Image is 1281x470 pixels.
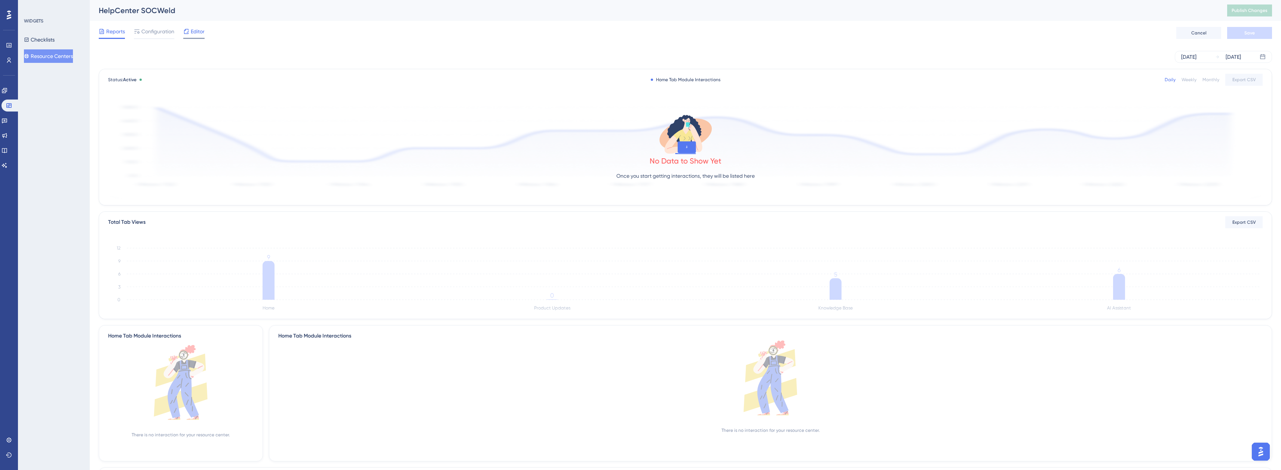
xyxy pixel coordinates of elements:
p: Once you start getting interactions, they will be listed here [616,171,755,180]
div: Home Tab Module Interactions [651,77,720,83]
span: Save [1244,30,1255,36]
button: Save [1227,27,1272,39]
button: Export CSV [1225,216,1263,228]
div: Home Tab Module Interactions [278,332,1263,341]
div: Home Tab Module Interactions [108,332,181,341]
tspan: 9 [118,259,120,264]
button: Checklists [24,33,55,46]
tspan: 3 [118,284,120,290]
tspan: 5 [834,271,837,278]
span: Configuration [141,27,174,36]
tspan: 9 [267,254,270,261]
tspan: 0 [550,292,554,299]
button: Cancel [1176,27,1221,39]
span: Export CSV [1232,219,1256,225]
div: Weekly [1182,77,1196,83]
tspan: Knowledge Base [818,305,853,311]
div: There is no interaction for your resource center. [721,427,820,433]
span: Editor [191,27,205,36]
button: Resource Centers [24,49,73,63]
div: No Data to Show Yet [650,156,721,166]
div: [DATE] [1181,52,1196,61]
tspan: 6 [118,271,120,277]
div: Daily [1165,77,1176,83]
span: Reports [106,27,125,36]
div: [DATE] [1226,52,1241,61]
tspan: 12 [117,245,120,251]
div: Monthly [1202,77,1219,83]
span: Cancel [1191,30,1207,36]
span: Export CSV [1232,77,1256,83]
div: There is no interaction for your resource center. [132,432,230,438]
div: Total Tab Views [108,218,145,227]
tspan: 6 [1118,266,1121,274]
div: HelpCenter SOCWeld [99,5,1208,16]
tspan: 0 [117,297,120,302]
tspan: AI Assistant [1107,305,1131,311]
button: Publish Changes [1227,4,1272,16]
tspan: Product Updates [534,305,570,311]
tspan: Home [263,305,275,311]
div: WIDGETS [24,18,43,24]
span: Active [123,77,137,82]
span: Status: [108,77,137,83]
button: Export CSV [1225,74,1263,86]
span: Publish Changes [1232,7,1268,13]
iframe: UserGuiding AI Assistant Launcher [1250,440,1272,463]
